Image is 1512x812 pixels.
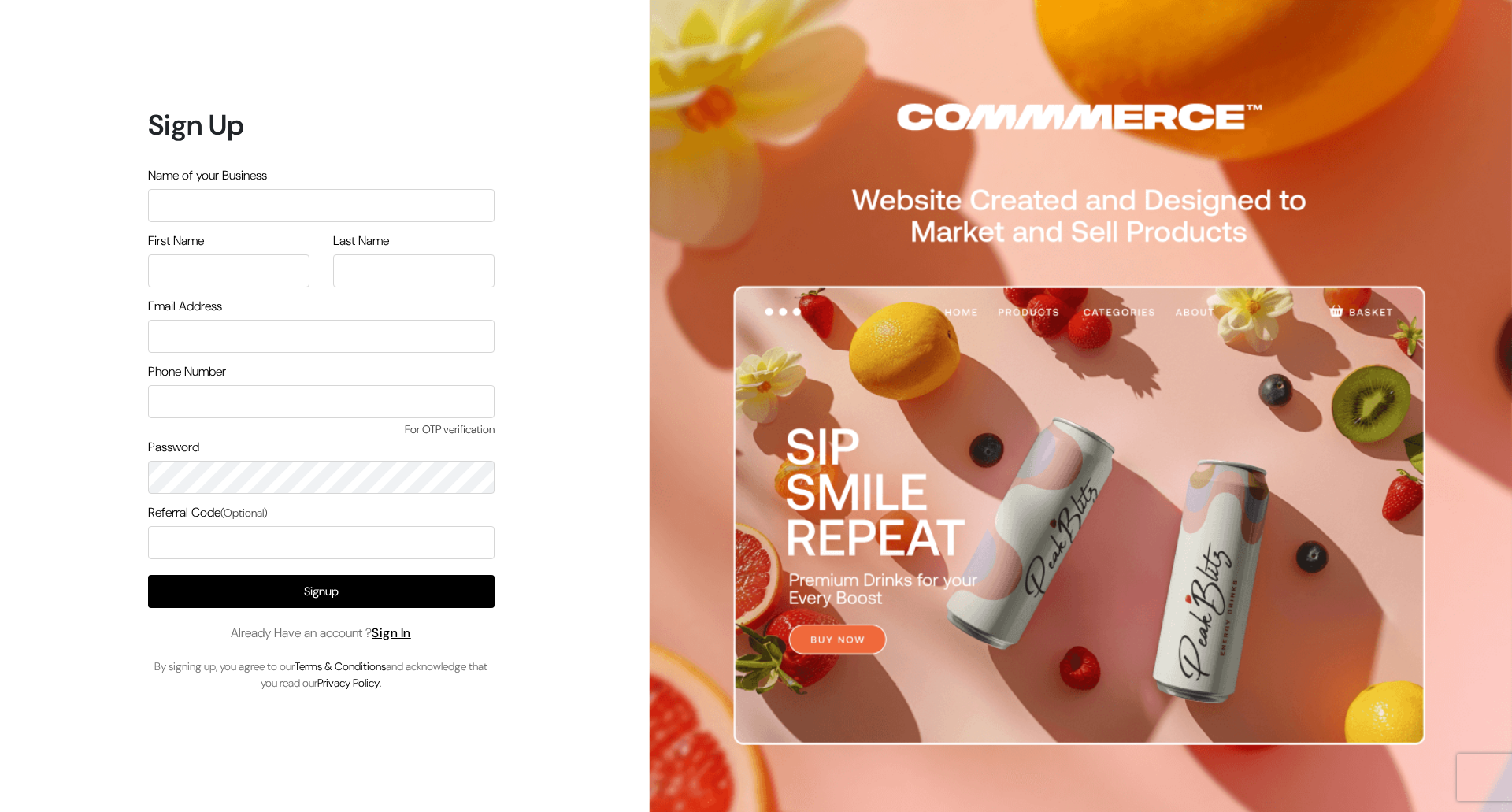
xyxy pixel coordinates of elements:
[148,362,226,381] label: Phone Number
[333,232,389,250] label: Last Name
[231,624,411,643] span: Already Have an account ?
[148,421,495,438] span: For OTP verification
[148,503,268,522] label: Referral Code
[148,166,267,185] label: Name of your Business
[148,297,222,316] label: Email Address
[220,506,268,520] span: (Optional)
[317,676,380,690] a: Privacy Policy
[148,438,199,457] label: Password
[372,625,411,641] a: Sign In
[148,232,204,250] label: First Name
[148,658,495,691] p: By signing up, you agree to our and acknowledge that you read our .
[295,659,386,673] a: Terms & Conditions
[148,108,495,142] h1: Sign Up
[148,575,495,608] button: Signup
